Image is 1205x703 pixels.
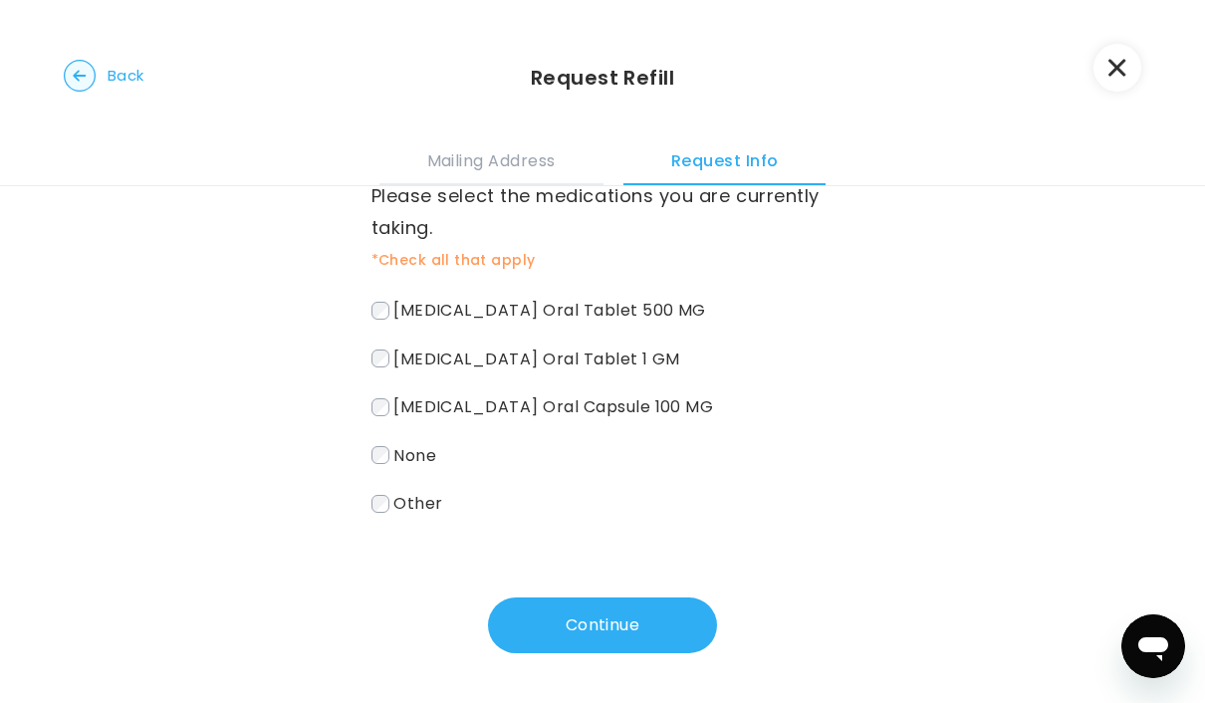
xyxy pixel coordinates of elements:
label: Please select the medications you are currently taking. [371,180,835,244]
iframe: Button to launch messaging window [1121,614,1185,678]
input: [MEDICAL_DATA] Oral Tablet 1 GM [371,350,389,367]
button: Mailing Address [379,131,603,185]
span: None [393,443,436,466]
span: Other [393,492,442,515]
span: [MEDICAL_DATA] Oral Tablet 1 GM [393,347,680,369]
input: [MEDICAL_DATA] Oral Tablet 500 MG [371,302,389,320]
h3: Request Refill [531,64,675,92]
button: Back [64,60,144,92]
span: *Check all that apply [371,248,835,272]
input: None [371,446,389,464]
button: Request Info [623,131,827,185]
span: [MEDICAL_DATA] Oral Tablet 500 MG [393,299,706,322]
span: [MEDICAL_DATA] Oral Capsule 100 MG [393,395,713,418]
span: Back [108,62,144,90]
input: Other [371,495,389,513]
input: [MEDICAL_DATA] Oral Capsule 100 MG [371,398,389,416]
button: Continue [488,597,717,653]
